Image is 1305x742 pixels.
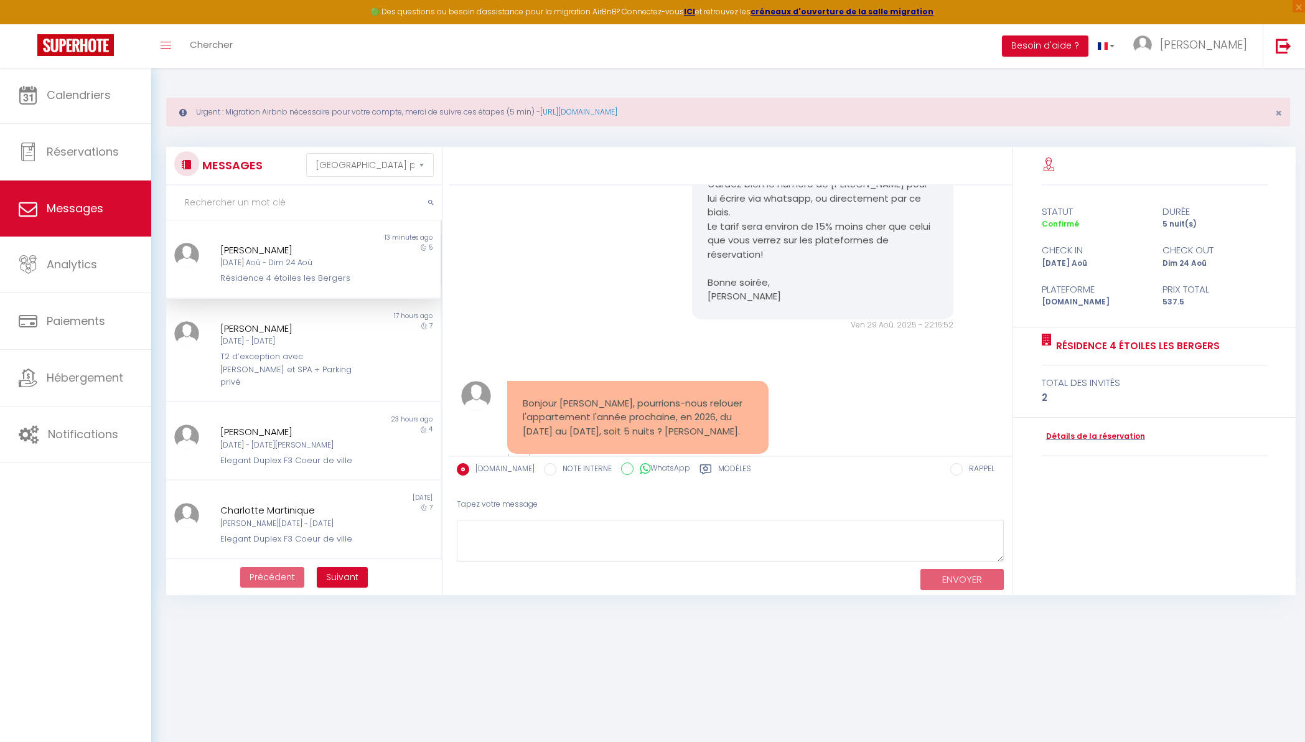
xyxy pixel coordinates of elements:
[963,463,994,477] label: RAPPEL
[461,381,491,411] img: ...
[507,454,769,466] div: [DATE] 14:43:30
[1042,390,1268,405] div: 2
[220,503,364,518] div: Charlotte Martinique
[469,463,535,477] label: [DOMAIN_NAME]
[220,257,364,269] div: [DATE] Aoû - Dim 24 Aoû
[37,34,114,56] img: Super Booking
[1154,243,1276,258] div: check out
[1154,296,1276,308] div: 537.5
[174,243,199,268] img: ...
[751,6,933,17] a: créneaux d'ouverture de la salle migration
[303,493,440,503] div: [DATE]
[1034,243,1155,258] div: check in
[1133,35,1152,54] img: ...
[220,321,364,336] div: [PERSON_NAME]
[317,567,368,588] button: Next
[48,426,118,442] span: Notifications
[220,518,364,530] div: [PERSON_NAME][DATE] - [DATE]
[684,6,695,17] a: ICI
[166,185,442,220] input: Rechercher un mot clé
[1154,204,1276,219] div: durée
[47,370,123,385] span: Hébergement
[1154,218,1276,230] div: 5 nuit(s)
[1124,24,1263,68] a: ... [PERSON_NAME]
[1034,296,1155,308] div: [DOMAIN_NAME]
[220,272,364,284] div: Résidence 4 étoiles les Bergers
[47,87,111,103] span: Calendriers
[174,321,199,346] img: ...
[1002,35,1088,57] button: Besoin d'aide ?
[240,567,304,588] button: Previous
[457,489,1004,520] div: Tapez votre message
[47,200,103,216] span: Messages
[1042,375,1268,390] div: total des invités
[1276,38,1291,54] img: logout
[1034,204,1155,219] div: statut
[220,243,364,258] div: [PERSON_NAME]
[174,503,199,528] img: ...
[1034,282,1155,297] div: Plateforme
[429,321,433,331] span: 7
[429,425,433,434] span: 4
[718,463,751,479] label: Modèles
[1154,258,1276,270] div: Dim 24 Aoû
[540,106,617,117] a: [URL][DOMAIN_NAME]
[634,463,690,476] label: WhatsApp
[303,311,440,321] div: 17 hours ago
[708,108,938,304] pre: Bonjour [PERSON_NAME], Merci beaucoup. L’année prochaine vous pourrez passer en direct si vous le...
[1154,282,1276,297] div: Prix total
[174,425,199,449] img: ...
[1042,431,1145,443] a: Détails de la réservation
[47,256,97,272] span: Analytics
[326,571,358,583] span: Suivant
[220,350,364,388] div: T2 d’exception avec [PERSON_NAME] et SPA + Parking privé
[429,503,433,512] span: 7
[47,144,119,159] span: Réservations
[1034,258,1155,270] div: [DATE] Aoû
[303,415,440,425] div: 23 hours ago
[1042,218,1079,229] span: Confirmé
[199,151,263,179] h3: MESSAGES
[920,569,1004,591] button: ENVOYER
[692,319,953,331] div: Ven 29 Aoû. 2025 - 22:16:52
[1275,105,1282,121] span: ×
[47,313,105,329] span: Paiements
[220,336,364,347] div: [DATE] - [DATE]
[523,397,753,439] pre: Bonjour [PERSON_NAME], pourrions-nous relouer l'appartement l'année prochaine, en 2026, du [DATE]...
[190,38,233,51] span: Chercher
[220,533,364,545] div: Elegant Duplex F3 Coeur de ville
[1052,339,1220,354] a: Résidence 4 étoiles les Bergers
[1275,108,1282,119] button: Close
[556,463,612,477] label: NOTE INTERNE
[250,571,295,583] span: Précédent
[220,454,364,467] div: Elegant Duplex F3 Coeur de ville
[166,98,1290,126] div: Urgent : Migration Airbnb nécessaire pour votre compte, merci de suivre ces étapes (5 min) -
[1160,37,1247,52] span: [PERSON_NAME]
[1252,686,1296,733] iframe: Chat
[220,439,364,451] div: [DATE] - [DATE][PERSON_NAME]
[220,425,364,439] div: [PERSON_NAME]
[303,233,440,243] div: 13 minutes ago
[429,243,433,252] span: 5
[10,5,47,42] button: Ouvrir le widget de chat LiveChat
[180,24,242,68] a: Chercher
